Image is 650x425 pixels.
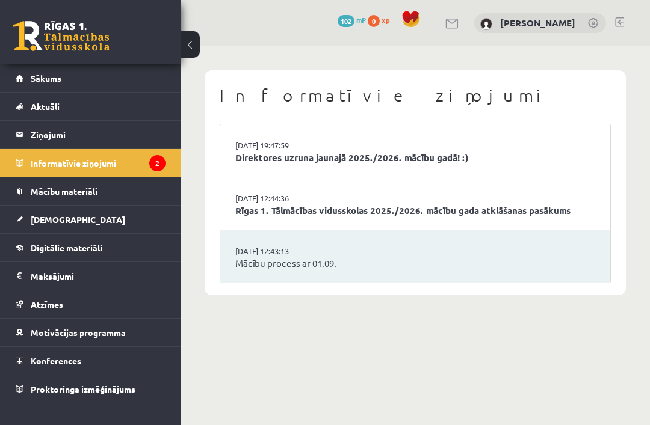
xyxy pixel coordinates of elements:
a: Konferences [16,347,166,375]
a: Rīgas 1. Tālmācības vidusskolas 2025./2026. mācību gada atklāšanas pasākums [235,204,595,218]
span: Mācību materiāli [31,186,97,197]
span: Sākums [31,73,61,84]
a: Mācību process ar 01.09. [235,257,595,271]
span: mP [356,15,366,25]
span: xp [382,15,389,25]
a: Aktuāli [16,93,166,120]
i: 2 [149,155,166,171]
a: Mācību materiāli [16,177,166,205]
legend: Informatīvie ziņojumi [31,149,166,177]
span: Konferences [31,355,81,366]
span: 0 [368,15,380,27]
span: Atzīmes [31,299,63,310]
h1: Informatīvie ziņojumi [220,85,611,106]
a: Proktoringa izmēģinājums [16,375,166,403]
a: [DATE] 12:44:36 [235,192,326,204]
a: Atzīmes [16,290,166,318]
a: Sākums [16,64,166,92]
a: 0 xp [368,15,395,25]
a: [DEMOGRAPHIC_DATA] [16,206,166,233]
span: Motivācijas programma [31,327,126,338]
legend: Maksājumi [31,262,166,290]
a: Rīgas 1. Tālmācības vidusskola [13,21,110,51]
span: [DEMOGRAPHIC_DATA] [31,214,125,225]
span: Digitālie materiāli [31,242,102,253]
span: Aktuāli [31,101,60,112]
a: Ziņojumi [16,121,166,148]
a: [PERSON_NAME] [500,17,575,29]
a: 102 mP [338,15,366,25]
legend: Ziņojumi [31,121,166,148]
a: Digitālie materiāli [16,234,166,261]
a: Direktores uzruna jaunajā 2025./2026. mācību gadā! :) [235,151,595,165]
a: Informatīvie ziņojumi2 [16,149,166,177]
a: [DATE] 12:43:13 [235,245,326,257]
span: 102 [338,15,354,27]
span: Proktoringa izmēģinājums [31,384,135,394]
a: Maksājumi [16,262,166,290]
img: Margarita Tišuņina [480,18,492,30]
a: [DATE] 19:47:59 [235,139,326,151]
a: Motivācijas programma [16,319,166,346]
